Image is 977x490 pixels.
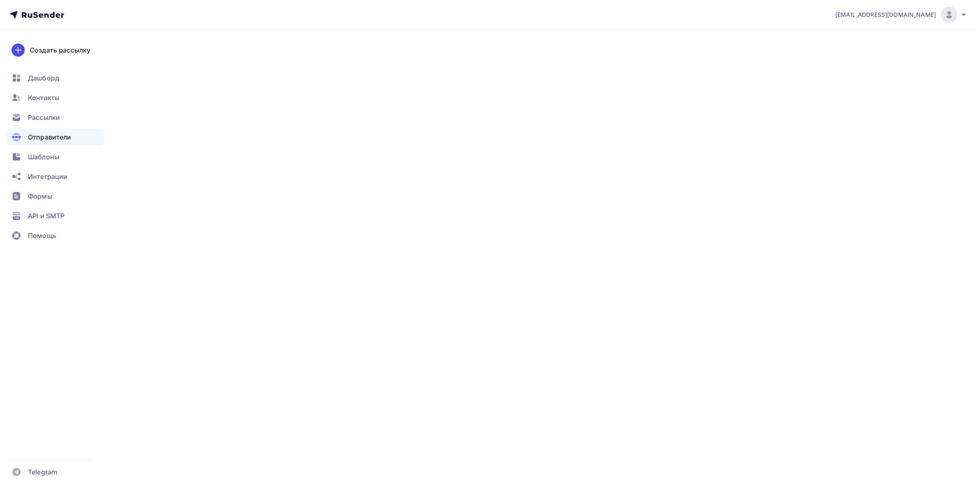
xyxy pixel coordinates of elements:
[28,73,59,83] span: Дашборд
[30,45,90,55] div: Создать рассылку
[835,7,967,23] a: [EMAIL_ADDRESS][DOMAIN_NAME]
[7,188,104,204] a: Формы
[7,149,104,165] a: Шаблоны
[28,93,60,103] span: Контакты
[7,89,104,106] a: Контакты
[28,211,64,221] span: API и SMTP
[28,191,52,201] span: Формы
[835,11,936,19] span: [EMAIL_ADDRESS][DOMAIN_NAME]
[28,132,71,142] span: Отправители
[28,112,60,122] span: Рассылки
[28,231,56,240] span: Помощь
[28,152,59,162] span: Шаблоны
[7,109,104,126] a: Рассылки
[28,172,67,181] span: Интеграции
[7,129,104,145] a: Отправители
[7,70,104,86] a: Дашборд
[28,467,57,477] span: Telegram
